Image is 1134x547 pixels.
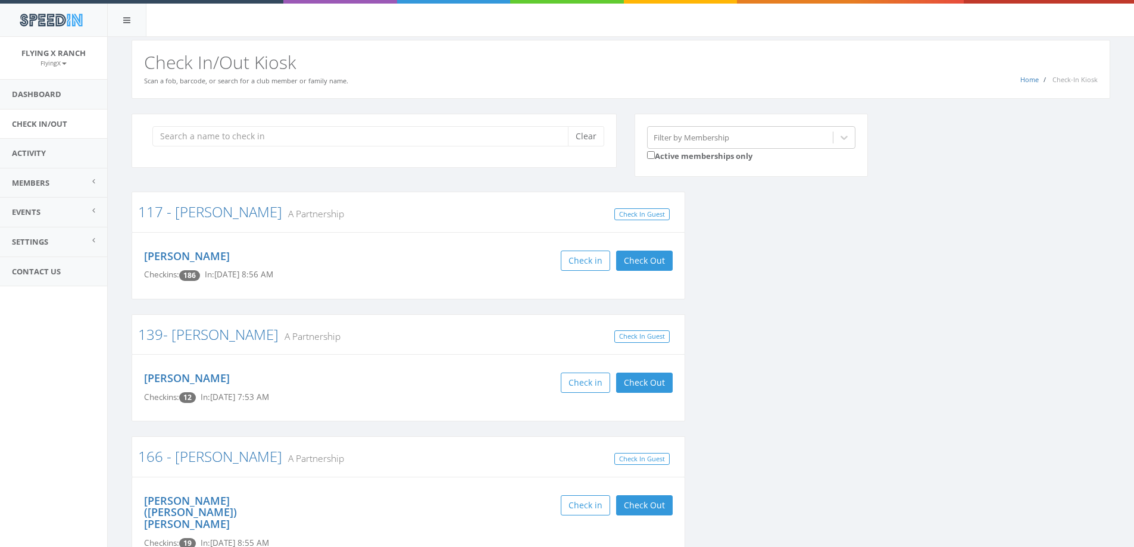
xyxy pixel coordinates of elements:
[21,48,86,58] span: Flying X Ranch
[144,493,237,532] a: [PERSON_NAME] ([PERSON_NAME]) [PERSON_NAME]
[12,236,48,247] span: Settings
[138,446,282,466] a: 166 - [PERSON_NAME]
[12,177,49,188] span: Members
[614,453,670,465] a: Check In Guest
[647,151,655,159] input: Active memberships only
[616,251,673,271] button: Check Out
[138,324,279,344] a: 139- [PERSON_NAME]
[40,59,67,67] small: FlyingX
[282,207,344,220] small: A Partnership
[179,270,200,281] span: Checkin count
[138,202,282,221] a: 117 - [PERSON_NAME]
[144,269,179,280] span: Checkins:
[144,392,179,402] span: Checkins:
[144,52,1098,72] h2: Check In/Out Kiosk
[144,371,230,385] a: [PERSON_NAME]
[282,452,344,465] small: A Partnership
[1052,75,1098,84] span: Check-In Kiosk
[654,132,729,143] div: Filter by Membership
[144,249,230,263] a: [PERSON_NAME]
[614,208,670,221] a: Check In Guest
[144,76,348,85] small: Scan a fob, barcode, or search for a club member or family name.
[561,251,610,271] button: Check in
[616,495,673,515] button: Check Out
[40,57,67,68] a: FlyingX
[179,392,196,403] span: Checkin count
[647,149,752,162] label: Active memberships only
[616,373,673,393] button: Check Out
[12,207,40,217] span: Events
[279,330,340,343] small: A Partnership
[12,266,61,277] span: Contact Us
[152,126,577,146] input: Search a name to check in
[14,9,88,31] img: speedin_logo.png
[568,126,604,146] button: Clear
[614,330,670,343] a: Check In Guest
[1020,75,1039,84] a: Home
[201,392,269,402] span: In: [DATE] 7:53 AM
[561,495,610,515] button: Check in
[205,269,273,280] span: In: [DATE] 8:56 AM
[561,373,610,393] button: Check in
